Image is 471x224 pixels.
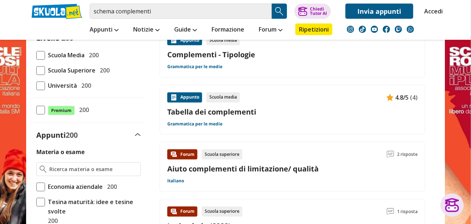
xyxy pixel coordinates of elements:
[170,37,177,44] img: Appunti contenuto
[36,148,85,156] label: Materia o esame
[167,50,418,59] a: Complementi - Tipologie
[45,81,77,90] span: Università
[386,94,394,101] img: Appunti contenuto
[397,149,418,159] span: 2 risposte
[88,24,120,37] a: Appunti
[371,26,378,33] img: youtube
[397,207,418,217] span: 1 risposta
[90,4,272,19] input: Cerca appunti, riassunti o versioni
[272,4,287,19] button: Search Button
[167,178,184,184] a: Italiano
[387,208,394,215] img: Commenti lettura
[202,149,242,159] div: Scuola superiore
[135,133,141,136] img: Apri e chiudi sezione
[49,166,138,173] input: Ricerca materia o esame
[395,26,402,33] img: twitch
[407,26,414,33] img: WhatsApp
[206,92,240,103] div: Scuola media
[167,107,418,117] a: Tabella dei complementi
[97,66,110,75] span: 200
[310,7,327,16] div: Chiedi Tutor AI
[383,26,390,33] img: facebook
[206,35,240,45] div: Scuola media
[345,4,413,19] a: Invia appunti
[347,26,354,33] img: instagram
[294,4,331,19] button: ChiediTutor AI
[387,151,394,158] img: Commenti lettura
[78,81,91,90] span: 200
[359,26,366,33] img: tiktok
[295,24,332,35] a: Ripetizioni
[170,151,177,158] img: Forum contenuto
[172,24,199,37] a: Guide
[45,197,141,216] span: Tesina maturità: idee e tesine svolte
[66,130,78,140] span: 200
[210,24,246,37] a: Formazione
[104,182,117,191] span: 200
[167,64,222,70] a: Grammatica per le medie
[40,166,46,173] img: Ricerca materia o esame
[131,24,161,37] a: Notizie
[45,182,103,191] span: Economia aziendale
[36,130,78,140] label: Appunti
[424,4,439,19] a: Accedi
[170,94,177,101] img: Appunti contenuto
[167,35,202,45] div: Appunto
[202,207,242,217] div: Scuola superiore
[45,66,95,75] span: Scuola Superiore
[410,93,418,102] span: (4)
[170,208,177,215] img: Forum contenuto
[45,50,85,60] span: Scuola Media
[167,121,222,127] a: Grammatica per le medie
[76,105,89,115] span: 200
[48,106,75,115] span: Premium
[167,149,197,159] div: Forum
[86,50,99,60] span: 200
[167,164,319,174] a: Aiuto complementi di limitazione/ qualità
[167,207,197,217] div: Forum
[167,92,202,103] div: Appunto
[274,6,285,17] img: Cerca appunti, riassunti o versioni
[395,93,409,102] span: 4.8/5
[257,24,284,37] a: Forum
